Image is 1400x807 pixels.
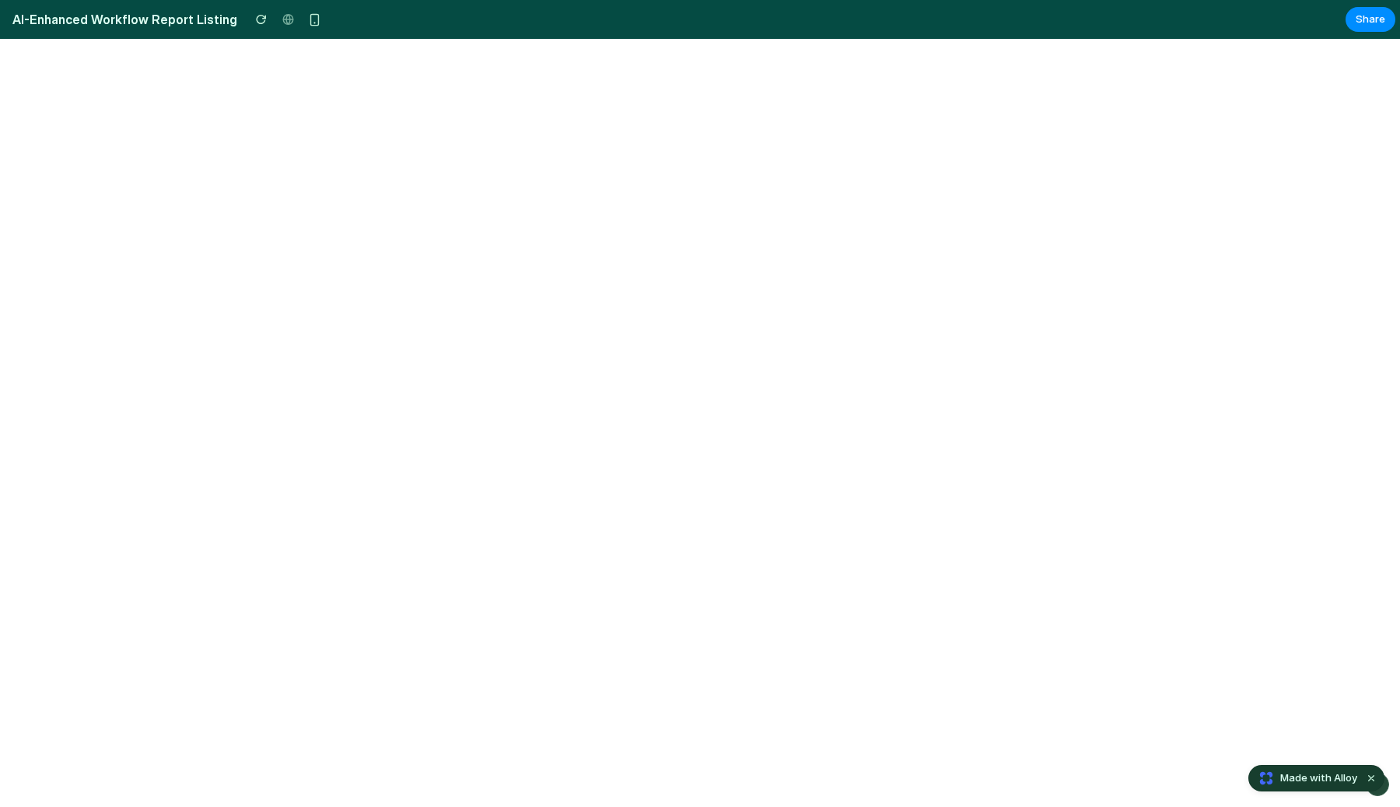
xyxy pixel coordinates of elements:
[1362,769,1381,788] button: Dismiss watermark
[6,10,237,29] h2: AI-Enhanced Workflow Report Listing
[1356,12,1385,27] span: Share
[1346,7,1395,32] button: Share
[1280,770,1357,786] span: Made with Alloy
[1249,770,1359,786] a: Made with Alloy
